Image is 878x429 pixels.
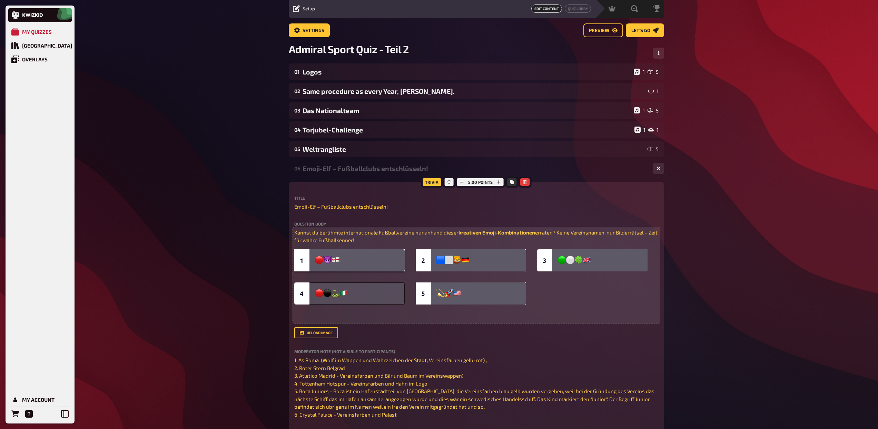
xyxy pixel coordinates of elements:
[22,397,55,403] div: My Account
[294,127,300,133] div: 04
[289,43,409,55] span: Admiral Sport Quiz - Teil 2
[653,48,664,59] button: Change Order
[648,146,659,152] div: 5
[22,42,72,49] div: [GEOGRAPHIC_DATA]
[303,28,324,33] span: Settings
[303,107,631,114] div: Das Nationalteam
[8,407,22,421] a: Orders
[294,222,659,226] label: Question body
[22,56,48,62] div: Overlays
[294,146,300,152] div: 05
[648,69,659,75] div: 5
[648,88,659,94] div: 1
[8,25,72,39] a: My Quizzes
[294,196,659,200] label: Title
[458,229,535,236] span: kreativen Emoji-Kombinationen
[294,88,300,94] div: 02
[8,39,72,52] a: Quiz Library
[8,393,72,407] a: My Account
[634,107,645,113] div: 1
[303,164,648,172] div: Emoji-Elf – Fußballclubs entschlüsseln!
[626,23,664,37] a: Let's go
[648,107,659,113] div: 5
[303,6,315,11] span: Setup
[634,69,645,75] div: 1
[22,407,36,421] a: Help
[303,87,645,95] div: Same procedure as every Year, [PERSON_NAME].
[294,349,659,353] label: Moderator Note (not visible to participants)
[8,52,72,66] a: Overlays
[631,28,650,33] span: Let's go
[294,203,388,211] span: Emoji-Elf – Fußballclubs entschlüsseln!
[421,177,443,188] div: Trivia
[455,177,505,188] div: 5.00 points
[634,127,645,133] div: 1
[589,28,609,33] span: Preview
[294,327,338,338] button: upload image
[303,68,631,76] div: Logos
[289,23,330,37] a: Settings
[294,357,655,418] span: 1. As Roma (Wolf im Wappen und Wahrzeichen der Stadt, Vereinsfarben gelb-rot) , 2. Roter Stern Be...
[294,165,300,171] div: 06
[531,4,562,13] span: Edit Content
[294,107,300,113] div: 03
[303,145,645,153] div: Weltrangliste
[303,126,632,134] div: Torjubel-Challenge
[565,4,591,13] a: Quiz Lobby
[294,229,458,236] span: Kannst du berühmte internationale Fußballvereine nur anhand dieser
[294,249,648,305] img: emojies-5 (4)
[294,69,300,75] div: 01
[583,23,623,37] a: Preview
[22,29,52,35] div: My Quizzes
[507,178,517,186] button: Copy
[648,127,659,133] div: 1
